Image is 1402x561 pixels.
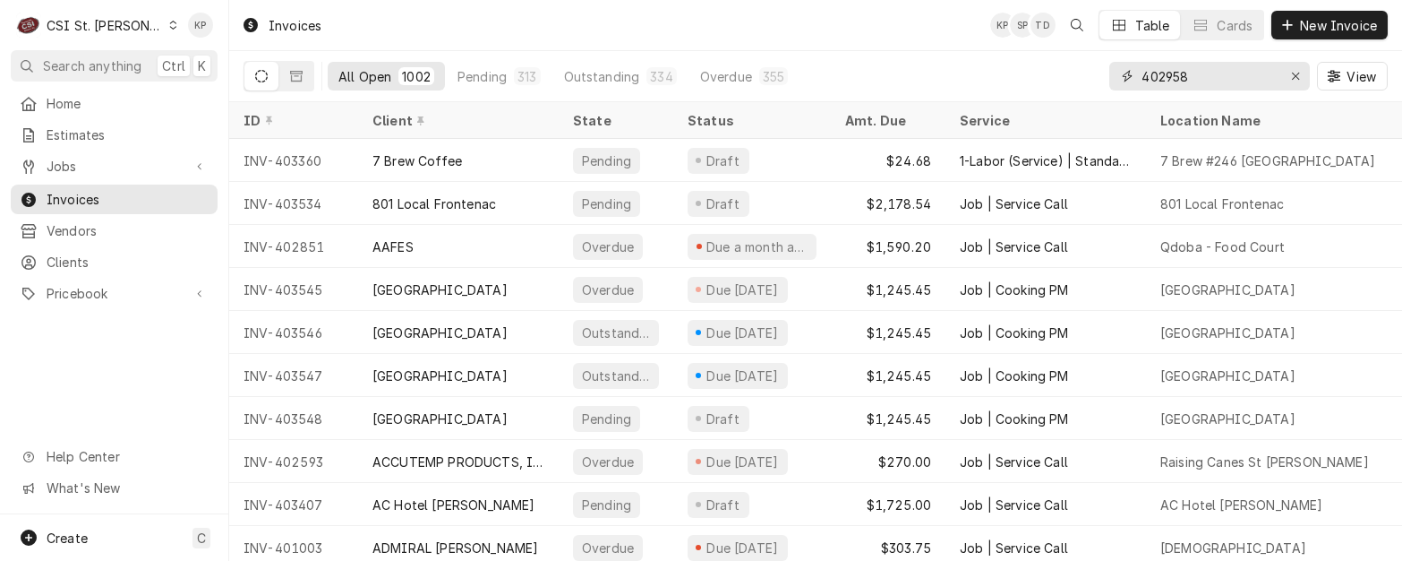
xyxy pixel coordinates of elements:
[960,410,1069,428] div: Job | Cooking PM
[16,13,41,38] div: C
[831,225,945,268] div: $1,590.20
[960,453,1068,471] div: Job | Service Call
[47,531,88,546] span: Create
[372,151,462,170] div: 7 Brew Coffee
[372,237,414,256] div: AAFES
[11,473,218,503] a: Go to What's New
[704,496,742,514] div: Draft
[580,237,636,256] div: Overdue
[229,139,358,182] div: INV-403360
[1010,13,1035,38] div: Shelley Politte's Avatar
[960,280,1069,299] div: Job | Cooking PM
[580,453,636,471] div: Overdue
[580,539,636,557] div: Overdue
[372,453,544,471] div: ACCUTEMP PRODUCTS, INC.
[372,324,508,342] div: [GEOGRAPHIC_DATA]
[650,67,672,86] div: 334
[47,94,209,113] span: Home
[831,139,945,182] div: $24.68
[1160,237,1285,256] div: Qdoba - Food Court
[11,247,218,277] a: Clients
[11,279,218,308] a: Go to Pricebook
[705,280,781,299] div: Due [DATE]
[831,354,945,397] div: $1,245.45
[1160,410,1295,428] div: [GEOGRAPHIC_DATA]
[372,367,508,385] div: [GEOGRAPHIC_DATA]
[1160,453,1369,471] div: Raising Canes St [PERSON_NAME]
[11,185,218,214] a: Invoices
[229,311,358,354] div: INV-403546
[244,111,340,130] div: ID
[704,194,742,213] div: Draft
[229,354,358,397] div: INV-403547
[47,284,182,303] span: Pricebook
[1160,324,1295,342] div: [GEOGRAPHIC_DATA]
[1135,16,1170,35] div: Table
[43,56,141,75] span: Search anything
[229,268,358,311] div: INV-403545
[197,529,206,548] span: C
[704,410,742,428] div: Draft
[402,67,431,86] div: 1002
[1160,111,1386,130] div: Location Name
[162,56,185,75] span: Ctrl
[960,324,1069,342] div: Job | Cooking PM
[1281,62,1310,91] button: Erase input
[1063,11,1091,39] button: Open search
[831,483,945,526] div: $1,725.00
[831,440,945,483] div: $270.00
[960,194,1068,213] div: Job | Service Call
[831,182,945,225] div: $2,178.54
[580,280,636,299] div: Overdue
[705,237,809,256] div: Due a month ago
[229,225,358,268] div: INV-402851
[845,111,928,130] div: Amt. Due
[580,496,633,514] div: Pending
[573,111,659,130] div: State
[11,442,218,471] a: Go to Help Center
[229,483,358,526] div: INV-403407
[1217,16,1252,35] div: Cards
[11,89,218,118] a: Home
[1160,496,1323,514] div: AC Hotel [PERSON_NAME]
[338,67,391,86] div: All Open
[229,182,358,225] div: INV-403534
[960,237,1068,256] div: Job | Service Call
[1271,11,1388,39] button: New Invoice
[11,50,218,82] button: Search anythingCtrlK
[372,496,535,514] div: AC Hotel [PERSON_NAME]
[188,13,213,38] div: Kym Parson's Avatar
[831,311,945,354] div: $1,245.45
[1160,367,1295,385] div: [GEOGRAPHIC_DATA]
[47,221,209,240] span: Vendors
[1160,539,1306,557] div: [DEMOGRAPHIC_DATA]
[1296,16,1381,35] span: New Invoice
[705,367,781,385] div: Due [DATE]
[580,367,652,385] div: Outstanding
[1141,62,1276,91] input: Keyword search
[372,410,508,428] div: [GEOGRAPHIC_DATA]
[188,13,213,38] div: KP
[1317,62,1388,91] button: View
[990,13,1015,38] div: Kym Parson's Avatar
[1030,13,1056,38] div: Tim Devereux's Avatar
[580,151,633,170] div: Pending
[960,496,1068,514] div: Job | Service Call
[960,367,1069,385] div: Job | Cooking PM
[372,539,538,557] div: ADMIRAL [PERSON_NAME]
[580,194,633,213] div: Pending
[831,268,945,311] div: $1,245.45
[47,16,163,35] div: CSI St. [PERSON_NAME]
[229,397,358,440] div: INV-403548
[11,120,218,150] a: Estimates
[47,447,207,466] span: Help Center
[831,397,945,440] div: $1,245.45
[372,194,496,213] div: 801 Local Frontenac
[1160,151,1376,170] div: 7 Brew #246 [GEOGRAPHIC_DATA]
[704,151,742,170] div: Draft
[517,67,536,86] div: 313
[47,253,209,272] span: Clients
[700,67,752,86] div: Overdue
[1010,13,1035,38] div: SP
[47,125,209,144] span: Estimates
